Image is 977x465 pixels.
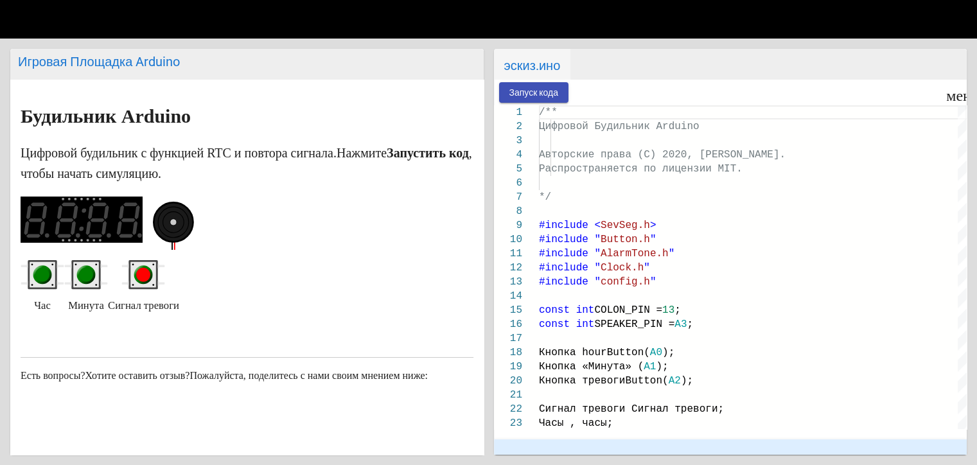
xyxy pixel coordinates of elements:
[649,276,656,288] ya-tr-span: "
[601,234,650,245] ya-tr-span: Button.h
[539,361,644,373] ya-tr-span: Кнопка «Минута» (
[668,248,674,259] ya-tr-span: "
[21,105,191,127] ya-tr-span: Будильник Arduino
[21,146,337,160] ya-tr-span: Цифровой будильник с функцией RTC и повтора сигнала.
[539,347,650,358] ya-tr-span: Кнопка hourButton(
[494,416,522,430] div: 23
[18,54,180,69] ya-tr-span: Игровая Площадка Arduino
[494,388,522,402] div: 21
[494,148,522,162] div: 4
[337,146,387,160] ya-tr-span: Нажмите
[687,319,693,330] ya-tr-span: ;
[494,162,522,176] div: 5
[539,403,724,415] ya-tr-span: Сигнал тревоги Сигнал тревоги;
[601,276,650,288] ya-tr-span: config.h
[85,370,190,381] ya-tr-span: Хотите оставить отзыв?
[594,276,601,288] ya-tr-span: "
[601,248,669,259] ya-tr-span: AlarmTone.h
[649,234,656,245] ya-tr-span: "
[494,176,522,190] div: 6
[576,304,594,316] ya-tr-span: int
[108,299,179,311] ya-tr-span: Сигнал тревоги
[21,146,472,180] ya-tr-span: , чтобы начать симуляцию.
[539,121,700,132] ya-tr-span: Цифровой Будильник Arduino
[649,347,662,358] ya-tr-span: A0
[494,247,522,261] div: 11
[509,88,559,98] ya-tr-span: Запуск кода
[539,417,613,429] ya-tr-span: Часы , часы;
[539,149,786,161] ya-tr-span: Авторские права (C) 2020, [PERSON_NAME].
[494,275,522,289] div: 13
[494,261,522,275] div: 12
[494,218,522,232] div: 9
[539,304,570,316] ya-tr-span: const
[594,319,674,330] ya-tr-span: SPEAKER_PIN =
[494,119,522,134] div: 2
[539,234,588,245] ya-tr-span: #include
[494,303,522,317] div: 15
[539,163,743,175] ya-tr-span: Распространяется по лицензии MIT.
[594,248,601,259] ya-tr-span: "
[674,304,681,316] ya-tr-span: ;
[494,232,522,247] div: 10
[21,370,85,381] ya-tr-span: Есть вопросы?
[494,360,522,374] div: 19
[539,319,570,330] ya-tr-span: const
[494,134,522,148] div: 3
[494,105,522,119] div: 1
[68,299,104,311] ya-tr-span: Минута
[494,190,522,204] div: 7
[539,248,588,259] ya-tr-span: #include
[594,262,601,274] ya-tr-span: "
[494,402,522,416] div: 22
[504,58,561,73] ya-tr-span: эскиз.ино
[594,234,601,245] ya-tr-span: "
[601,220,650,231] ya-tr-span: SevSeg.h
[662,347,674,358] ya-tr-span: );
[674,319,687,330] ya-tr-span: A3
[594,304,662,316] ya-tr-span: COLON_PIN =
[34,299,51,311] ya-tr-span: Час
[494,204,522,218] div: 8
[539,262,588,274] ya-tr-span: #include
[494,331,522,346] div: 17
[387,146,469,160] ya-tr-span: Запустить код
[539,220,588,231] ya-tr-span: #include
[494,346,522,360] div: 18
[644,361,656,373] ya-tr-span: A1
[494,289,522,303] div: 14
[668,375,680,387] ya-tr-span: A2
[499,82,569,102] button: Запуск кода
[656,361,668,373] ya-tr-span: );
[649,220,656,231] ya-tr-span: >
[644,262,650,274] ya-tr-span: "
[662,304,674,316] ya-tr-span: 13
[539,375,669,387] ya-tr-span: Кнопка тревогиButton(
[539,276,588,288] ya-tr-span: #include
[680,375,692,387] ya-tr-span: );
[576,319,594,330] ya-tr-span: int
[494,317,522,331] div: 16
[494,374,522,388] div: 20
[594,220,601,231] ya-tr-span: <
[189,370,428,381] ya-tr-span: Пожалуйста, поделитесь с нами своим мнением ниже:
[601,262,644,274] ya-tr-span: Clock.h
